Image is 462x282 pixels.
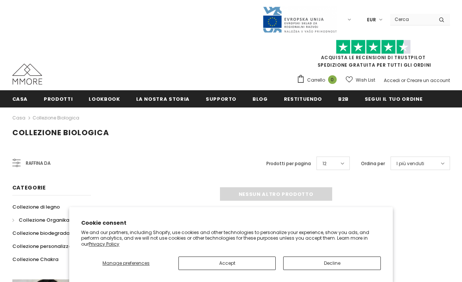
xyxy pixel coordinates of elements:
a: Privacy Policy [89,241,119,247]
button: Accept [178,257,276,270]
span: Collezione di legno [12,203,60,210]
span: Casa [12,95,28,103]
span: Collezione personalizzata [12,243,77,250]
a: supporto [206,90,236,107]
a: Javni Razpis [262,16,337,22]
a: Casa [12,90,28,107]
p: We and our partners, including Shopify, use cookies and other technologies to personalize your ex... [81,230,381,247]
a: Collezione Chakra [12,253,58,266]
a: Prodotti [44,90,73,107]
a: Collezione di legno [12,200,60,213]
a: La nostra storia [136,90,190,107]
a: B2B [338,90,349,107]
span: Lookbook [89,95,120,103]
label: Prodotti per pagina [266,160,311,167]
a: Collezione biologica [33,115,79,121]
h2: Cookie consent [81,219,381,227]
span: 0 [328,75,337,84]
span: Blog [253,95,268,103]
a: Accedi [384,77,400,84]
a: Blog [253,90,268,107]
span: Manage preferences [103,260,150,266]
span: Prodotti [44,95,73,103]
a: Collezione biodegradabile [12,227,79,240]
a: Acquista le recensioni di TrustPilot [321,54,426,61]
span: Segui il tuo ordine [365,95,422,103]
span: Raffina da [26,159,51,167]
input: Search Site [390,14,433,25]
span: EUR [367,16,376,24]
button: Manage preferences [81,257,171,270]
span: supporto [206,95,236,103]
span: B2B [338,95,349,103]
span: I più venduti [397,160,424,167]
span: Wish List [356,76,375,84]
span: 12 [322,160,327,167]
img: Fidati di Pilot Stars [336,40,411,54]
img: Javni Razpis [262,6,337,33]
a: Casa [12,113,25,122]
a: Wish List [346,73,375,87]
span: Carrello [307,76,325,84]
a: Restituendo [284,90,322,107]
span: Categorie [12,184,46,191]
a: Carrello 0 [297,75,340,86]
span: Restituendo [284,95,322,103]
span: Collezione biodegradabile [12,230,79,237]
span: Collezione biologica [12,127,109,138]
a: Creare un account [407,77,450,84]
a: Collezione personalizzata [12,240,77,253]
a: Collezione Organika [12,213,69,227]
a: Segui il tuo ordine [365,90,422,107]
a: Lookbook [89,90,120,107]
img: Casi MMORE [12,64,42,85]
span: Collezione Organika [19,216,69,224]
span: or [401,77,406,84]
button: Decline [283,257,380,270]
label: Ordina per [361,160,385,167]
span: SPEDIZIONE GRATUITA PER TUTTI GLI ORDINI [297,43,450,68]
span: Collezione Chakra [12,256,58,263]
span: La nostra storia [136,95,190,103]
